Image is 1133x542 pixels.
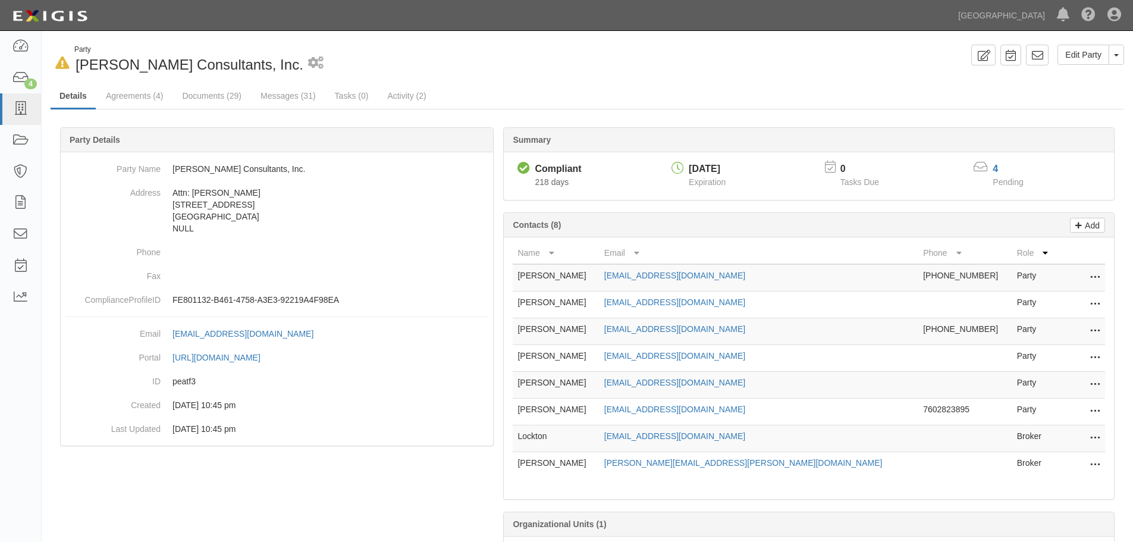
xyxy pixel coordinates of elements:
a: Details [51,84,96,109]
a: [GEOGRAPHIC_DATA] [952,4,1051,27]
dd: peatf3 [65,369,488,393]
p: FE801132-B461-4758-A3E3-92219A4F98EA [172,294,488,306]
td: Party [1012,292,1057,318]
span: Since 02/10/2025 [535,177,569,187]
dt: Party Name [65,157,161,175]
dd: 08/05/2024 10:45 pm [65,417,488,441]
a: Tasks (0) [326,84,378,108]
a: [EMAIL_ADDRESS][DOMAIN_NAME] [604,405,745,414]
td: Lockton [513,425,599,452]
div: Compliant [535,162,581,176]
div: [EMAIL_ADDRESS][DOMAIN_NAME] [172,328,313,340]
td: [PHONE_NUMBER] [918,264,1012,292]
td: [PERSON_NAME] [513,292,599,318]
td: 7602823895 [918,399,1012,425]
dt: Last Updated [65,417,161,435]
a: [EMAIL_ADDRESS][DOMAIN_NAME] [604,271,745,280]
td: [PHONE_NUMBER] [918,318,1012,345]
div: [DATE] [689,162,726,176]
td: Party [1012,345,1057,372]
td: Party [1012,318,1057,345]
b: Summary [513,135,551,145]
b: Party Details [70,135,120,145]
a: [EMAIL_ADDRESS][DOMAIN_NAME] [172,329,327,339]
dt: ID [65,369,161,387]
a: Edit Party [1057,45,1109,65]
a: Messages (31) [252,84,325,108]
dt: Phone [65,240,161,258]
dd: [PERSON_NAME] Consultants, Inc. [65,157,488,181]
dt: Address [65,181,161,199]
span: [PERSON_NAME] Consultants, Inc. [76,57,303,73]
a: [URL][DOMAIN_NAME] [172,353,274,362]
td: Broker [1012,425,1057,452]
td: [PERSON_NAME] [513,345,599,372]
a: Documents (29) [173,84,250,108]
th: Phone [918,242,1012,264]
p: 0 [840,162,894,176]
td: Party [1012,264,1057,292]
a: [EMAIL_ADDRESS][DOMAIN_NAME] [604,324,745,334]
span: Expiration [689,177,726,187]
span: Pending [993,177,1023,187]
th: Role [1012,242,1057,264]
b: Contacts (8) [513,220,561,230]
td: [PERSON_NAME] [513,452,599,479]
dt: Email [65,322,161,340]
td: Party [1012,399,1057,425]
i: 1 scheduled workflow [308,57,324,70]
img: logo-5460c22ac91f19d4615b14bd174203de0afe785f0fc80cf4dbbc73dc1793850b.png [9,5,91,27]
td: [PERSON_NAME] [513,318,599,345]
b: Organizational Units (1) [513,519,606,529]
a: [PERSON_NAME][EMAIL_ADDRESS][PERSON_NAME][DOMAIN_NAME] [604,458,883,468]
div: Rincon Consultants, Inc. [51,45,579,75]
dt: Created [65,393,161,411]
dt: ComplianceProfileID [65,288,161,306]
dd: Attn: [PERSON_NAME] [STREET_ADDRESS] [GEOGRAPHIC_DATA] NULL [65,181,488,240]
i: In Default since 02/20/2025 [55,57,70,70]
span: Tasks Due [840,177,879,187]
td: [PERSON_NAME] [513,372,599,399]
i: Compliant [517,162,530,175]
td: [PERSON_NAME] [513,264,599,292]
div: Party [74,45,303,55]
a: Activity (2) [378,84,435,108]
dt: Portal [65,346,161,364]
td: Party [1012,372,1057,399]
a: Agreements (4) [97,84,172,108]
th: Name [513,242,599,264]
a: 4 [993,164,998,174]
div: 4 [24,79,37,89]
a: [EMAIL_ADDRESS][DOMAIN_NAME] [604,351,745,361]
a: [EMAIL_ADDRESS][DOMAIN_NAME] [604,431,745,441]
th: Email [600,242,918,264]
p: Add [1082,218,1100,232]
i: Help Center - Complianz [1081,8,1096,23]
a: [EMAIL_ADDRESS][DOMAIN_NAME] [604,297,745,307]
a: [EMAIL_ADDRESS][DOMAIN_NAME] [604,378,745,387]
dd: 08/05/2024 10:45 pm [65,393,488,417]
td: [PERSON_NAME] [513,399,599,425]
td: Broker [1012,452,1057,479]
a: Add [1070,218,1105,233]
dt: Fax [65,264,161,282]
